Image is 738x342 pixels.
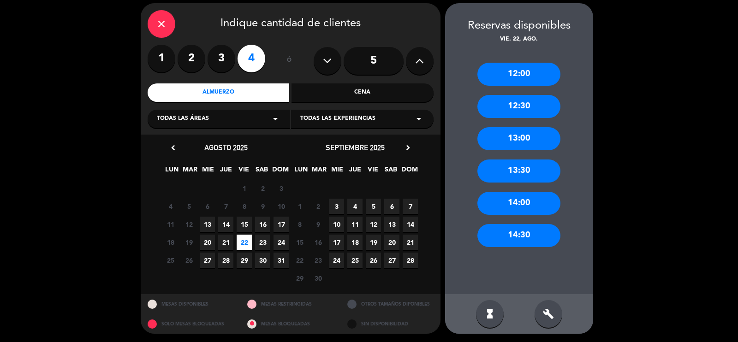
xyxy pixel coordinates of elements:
span: 9 [310,217,326,232]
span: 19 [181,235,196,250]
span: 2 [310,199,326,214]
div: 14:00 [477,192,560,215]
span: 10 [274,199,289,214]
i: chevron_left [168,143,178,153]
span: 12 [181,217,196,232]
span: SAB [254,164,269,179]
span: 21 [218,235,233,250]
span: 18 [163,235,178,250]
span: 15 [237,217,252,232]
span: MIE [200,164,215,179]
span: 11 [347,217,363,232]
span: 14 [403,217,418,232]
span: 13 [200,217,215,232]
label: 4 [238,45,265,72]
div: MESAS DISPONIBLES [141,294,241,314]
span: JUE [218,164,233,179]
span: 30 [255,253,270,268]
i: arrow_drop_down [413,113,424,124]
span: 6 [200,199,215,214]
div: OTROS TAMAÑOS DIPONIBLES [340,294,440,314]
span: 13 [384,217,399,232]
div: 12:00 [477,63,560,86]
span: 24 [274,235,289,250]
span: 4 [347,199,363,214]
span: 8 [292,217,307,232]
span: 8 [237,199,252,214]
span: 5 [366,199,381,214]
span: 19 [366,235,381,250]
div: SOLO MESAS BLOQUEADAS [141,314,241,334]
span: 7 [218,199,233,214]
span: agosto 2025 [204,143,248,152]
div: Indique cantidad de clientes [148,10,434,38]
span: SAB [383,164,399,179]
span: 7 [403,199,418,214]
span: 14 [218,217,233,232]
span: 30 [310,271,326,286]
div: Almuerzo [148,83,290,102]
span: 27 [384,253,399,268]
span: VIE [365,164,381,179]
span: 26 [181,253,196,268]
span: 28 [403,253,418,268]
span: 31 [274,253,289,268]
i: close [156,18,167,29]
span: MAR [182,164,197,179]
span: 29 [237,253,252,268]
span: 22 [237,235,252,250]
span: 4 [163,199,178,214]
span: DOM [272,164,287,179]
span: 10 [329,217,344,232]
span: 23 [310,253,326,268]
span: 1 [237,181,252,196]
span: 3 [329,199,344,214]
span: 5 [181,199,196,214]
label: 2 [178,45,205,72]
span: 26 [366,253,381,268]
div: 12:30 [477,95,560,118]
span: DOM [401,164,417,179]
label: 3 [208,45,235,72]
div: Cena [292,83,434,102]
div: 13:00 [477,127,560,150]
span: septiembre 2025 [326,143,385,152]
span: 16 [310,235,326,250]
span: 12 [366,217,381,232]
span: 25 [163,253,178,268]
div: 13:30 [477,159,560,183]
span: 27 [200,253,215,268]
span: 11 [163,217,178,232]
span: 22 [292,253,307,268]
div: vie. 22, ago. [445,35,593,44]
span: LUN [164,164,179,179]
span: 15 [292,235,307,250]
span: 20 [384,235,399,250]
span: MAR [311,164,327,179]
span: 18 [347,235,363,250]
div: MESAS BLOQUEADAS [240,314,340,334]
span: 17 [329,235,344,250]
label: 1 [148,45,175,72]
span: 3 [274,181,289,196]
span: JUE [347,164,363,179]
div: Reservas disponibles [445,17,593,35]
span: Todas las experiencias [300,114,375,124]
i: chevron_right [403,143,413,153]
div: ó [274,45,304,77]
span: 20 [200,235,215,250]
span: MIE [329,164,345,179]
i: hourglass_full [484,308,495,319]
span: VIE [236,164,251,179]
span: 24 [329,253,344,268]
span: 25 [347,253,363,268]
span: 2 [255,181,270,196]
span: 21 [403,235,418,250]
div: MESAS RESTRINGIDAS [240,294,340,314]
span: 9 [255,199,270,214]
span: LUN [293,164,309,179]
span: 17 [274,217,289,232]
div: 14:30 [477,224,560,247]
span: 6 [384,199,399,214]
span: 23 [255,235,270,250]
